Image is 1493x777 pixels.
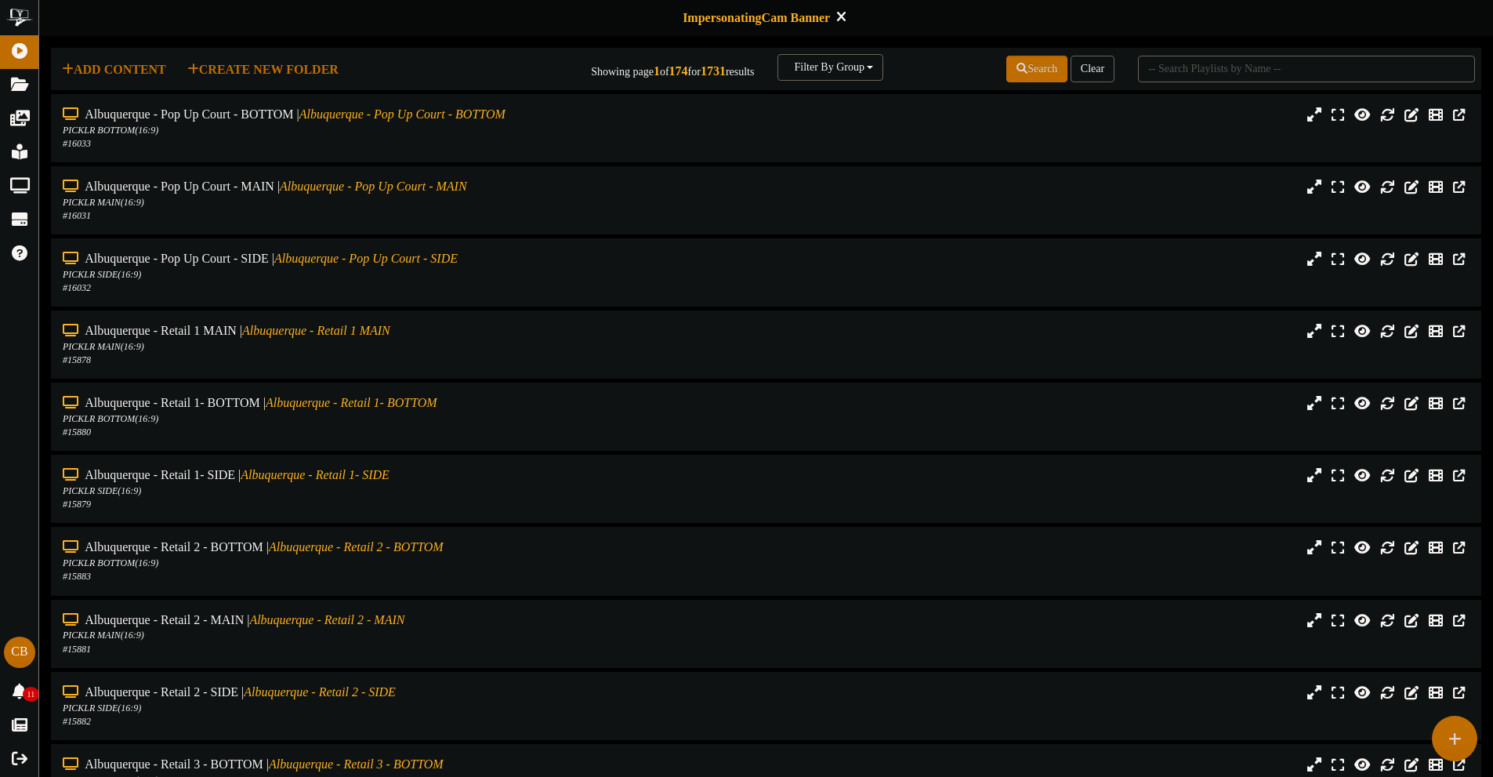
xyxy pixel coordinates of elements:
i: Albuquerque - Retail 3 - BOTTOM [269,757,444,771]
button: Add Content [57,60,171,80]
div: Albuquerque - Retail 2 - SIDE | [63,684,635,702]
button: Search [1006,56,1067,82]
div: # 15880 [63,426,635,439]
div: Albuquerque - Pop Up Court - BOTTOM | [63,106,635,124]
div: Albuquerque - Pop Up Court - SIDE | [63,250,635,268]
div: # 15882 [63,715,635,728]
div: PICKLR SIDE ( 16:9 ) [63,268,635,281]
div: PICKLR BOTTOM ( 16:9 ) [63,557,635,570]
div: Albuquerque - Retail 3 - BOTTOM | [63,756,635,774]
button: Filter By Group [777,54,883,81]
input: -- Search Playlists by Name -- [1138,56,1475,82]
div: PICKLR SIDE ( 16:9 ) [63,702,635,715]
strong: 174 [669,64,688,78]
div: # 15879 [63,498,635,511]
button: Create New Folder [183,60,343,80]
button: Clear [1071,56,1114,82]
i: Albuquerque - Pop Up Court - MAIN [280,180,466,193]
div: PICKLR MAIN ( 16:9 ) [63,196,635,209]
div: Albuquerque - Pop Up Court - MAIN | [63,178,635,196]
i: Albuquerque - Retail 2 - MAIN [249,613,404,626]
i: Albuquerque - Retail 2 - BOTTOM [269,540,444,554]
i: Albuquerque - Retail 1- BOTTOM [266,396,437,409]
div: PICKLR BOTTOM ( 16:9 ) [63,124,635,137]
div: PICKLR MAIN ( 16:9 ) [63,340,635,354]
div: # 16033 [63,137,635,151]
div: Showing page of for results [526,54,766,81]
i: Albuquerque - Pop Up Court - SIDE [274,252,458,265]
div: PICKLR MAIN ( 16:9 ) [63,629,635,642]
div: # 15881 [63,643,635,656]
span: 11 [23,687,40,702]
div: Albuquerque - Retail 2 - BOTTOM | [63,539,635,557]
div: CB [4,637,35,668]
div: Albuquerque - Retail 1- SIDE | [63,467,635,485]
i: Albuquerque - Pop Up Court - BOTTOM [299,107,506,121]
i: Albuquerque - Retail 1 MAIN [242,324,390,337]
strong: 1731 [701,64,726,78]
i: Albuquerque - Retail 2 - SIDE [244,685,396,699]
div: # 16031 [63,209,635,223]
div: # 16032 [63,281,635,295]
div: # 15883 [63,570,635,583]
strong: 1 [654,64,660,78]
div: Albuquerque - Retail 1 MAIN | [63,322,635,340]
div: # 15878 [63,354,635,367]
div: PICKLR SIDE ( 16:9 ) [63,485,635,498]
div: Albuquerque - Retail 1- BOTTOM | [63,394,635,412]
i: Albuquerque - Retail 1- SIDE [241,468,390,481]
div: PICKLR BOTTOM ( 16:9 ) [63,412,635,426]
div: Albuquerque - Retail 2 - MAIN | [63,612,635,630]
